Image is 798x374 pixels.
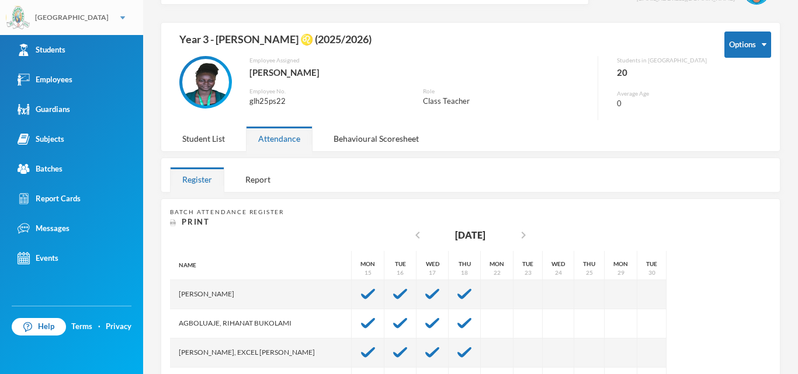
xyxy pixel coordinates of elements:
div: Employee Assigned [249,56,589,65]
div: Thu [459,260,471,268]
div: 24 [555,268,562,277]
div: Year 3 - [PERSON_NAME] ♌️ (2025/2026) [170,32,707,56]
div: Average Age [617,89,707,98]
div: Report [233,167,283,192]
div: Class Teacher [423,96,589,107]
div: Wed [426,260,439,268]
div: [GEOGRAPHIC_DATA] [35,12,109,23]
div: Student List [170,126,237,151]
span: Print [182,217,210,226]
div: Attendance [246,126,313,151]
div: Tue [395,260,406,268]
div: Employees [18,74,72,86]
div: Students [18,44,65,56]
div: 17 [429,268,436,277]
div: Mon [490,260,504,268]
div: 0 [617,98,707,110]
div: Subjects [18,133,64,145]
div: Batches [18,163,63,175]
div: Thu [583,260,595,268]
img: EMPLOYEE [182,59,229,106]
a: Help [12,318,66,335]
button: Options [724,32,771,58]
div: 16 [397,268,404,277]
div: glh25ps22 [249,96,405,107]
div: 20 [617,65,707,80]
div: Messages [18,222,70,235]
div: [PERSON_NAME] [170,280,352,309]
div: Wed [551,260,565,268]
div: 15 [365,268,372,277]
span: Batch Attendance Register [170,208,284,215]
div: 29 [617,268,624,277]
img: logo [6,6,30,30]
div: 25 [586,268,593,277]
div: 30 [648,268,655,277]
div: Register [170,167,224,192]
div: Events [18,252,58,264]
div: Tue [646,260,657,268]
i: chevron_right [516,228,530,242]
div: [PERSON_NAME] [249,65,589,80]
div: Guardians [18,103,70,116]
div: Mon [360,260,375,268]
div: Employee No. [249,87,405,96]
div: · [98,321,100,333]
i: chevron_left [411,228,425,242]
div: Name [170,251,352,280]
div: Mon [613,260,628,268]
div: [DATE] [455,228,485,242]
div: Tue [522,260,533,268]
div: Behavioural Scoresheet [321,126,431,151]
a: Terms [71,321,92,333]
div: 18 [461,268,468,277]
div: Students in [GEOGRAPHIC_DATA] [617,56,707,65]
a: Privacy [106,321,131,333]
div: 23 [525,268,532,277]
div: Report Cards [18,193,81,205]
div: [PERSON_NAME], Excel [PERSON_NAME] [170,338,352,368]
div: 22 [494,268,501,277]
div: Role [423,87,589,96]
div: Agboluaje, Rihanat Bukolami [170,309,352,338]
